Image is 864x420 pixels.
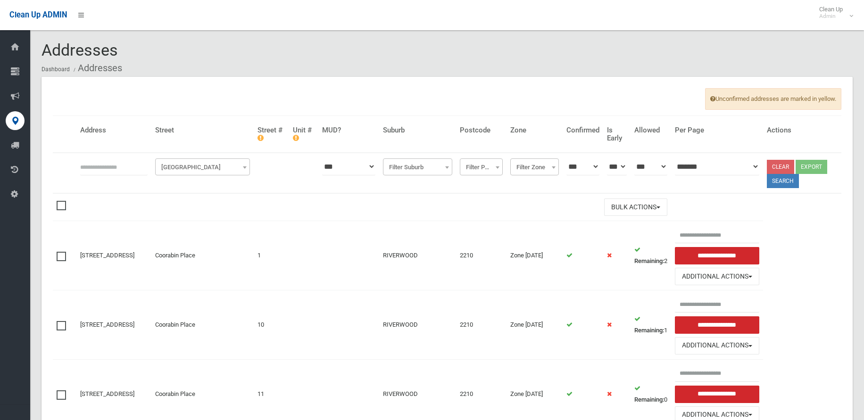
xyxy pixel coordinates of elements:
h4: Street [155,126,250,134]
span: Filter Suburb [383,158,453,175]
h4: Confirmed [566,126,599,134]
td: RIVERWOOD [379,290,457,360]
a: [STREET_ADDRESS] [80,390,134,397]
span: Filter Street [158,161,248,174]
h4: Address [80,126,148,134]
h4: Is Early [607,126,627,142]
td: 2210 [456,290,507,360]
a: [STREET_ADDRESS] [80,252,134,259]
td: RIVERWOOD [379,221,457,290]
a: Clear [767,160,794,174]
span: Addresses [42,41,118,59]
td: Zone [DATE] [507,221,562,290]
a: [STREET_ADDRESS] [80,321,134,328]
span: Filter Street [155,158,250,175]
td: Coorabin Place [151,221,254,290]
span: Unconfirmed addresses are marked in yellow. [705,88,841,110]
h4: Postcode [460,126,503,134]
td: Zone [DATE] [507,290,562,360]
button: Additional Actions [675,268,760,285]
strong: Remaining: [634,257,664,264]
td: 1 [254,221,289,290]
strong: Remaining: [634,327,664,334]
a: Dashboard [42,66,70,73]
span: Filter Zone [510,158,558,175]
td: 2 [631,221,671,290]
h4: Unit # [293,126,315,142]
td: 1 [631,290,671,360]
td: Coorabin Place [151,290,254,360]
button: Search [767,174,799,188]
button: Export [796,160,827,174]
h4: Allowed [634,126,667,134]
span: Filter Suburb [385,161,450,174]
span: Filter Postcode [462,161,500,174]
button: Bulk Actions [604,198,667,216]
strong: Remaining: [634,396,664,403]
td: 10 [254,290,289,360]
button: Additional Actions [675,337,760,354]
h4: Per Page [675,126,760,134]
small: Admin [819,13,843,20]
h4: MUD? [322,126,375,134]
h4: Zone [510,126,558,134]
h4: Street # [258,126,285,142]
h4: Suburb [383,126,453,134]
span: Clean Up [814,6,852,20]
span: Clean Up ADMIN [9,10,67,19]
span: Filter Zone [513,161,556,174]
td: 2210 [456,221,507,290]
li: Addresses [71,59,122,77]
h4: Actions [767,126,838,134]
span: Filter Postcode [460,158,503,175]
